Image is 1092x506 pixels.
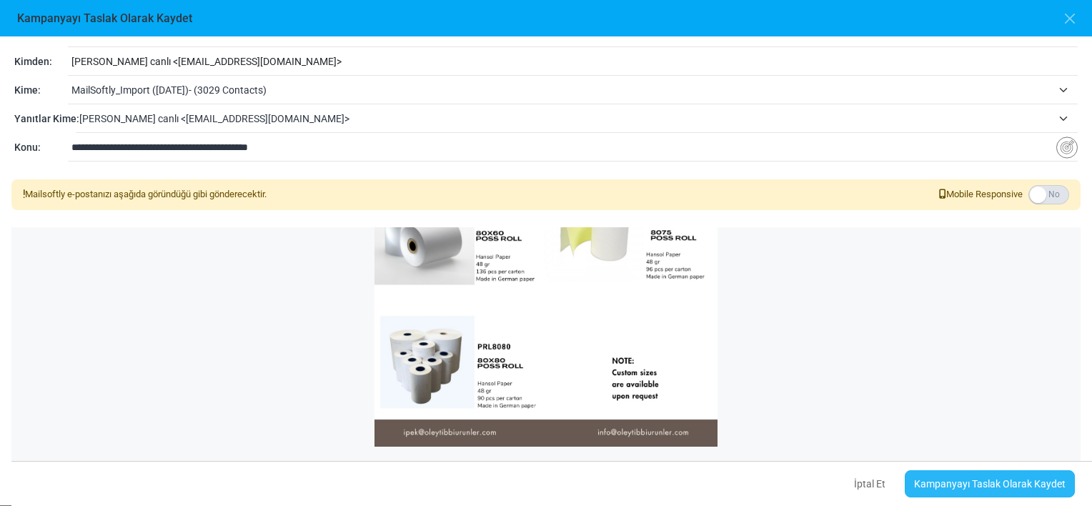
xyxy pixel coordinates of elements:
span: MailSoftly_Import (9/12/2025)- (3029 Contacts) [71,81,1052,99]
img: Insert Variable [1056,137,1078,159]
div: Kimden: [14,54,68,69]
div: [PERSON_NAME] canlı < [EMAIL_ADDRESS][DOMAIN_NAME] > [68,49,1078,76]
span: leyla ipek canlı <ipek@oleytibbiurunler.com> [79,106,1078,132]
a: Kampanyayı Taslak Olarak Kaydet [905,470,1075,497]
button: İptal Et [842,469,898,499]
span: leyla ipek canlı <ipek@oleytibbiurunler.com> [79,110,1052,127]
h6: Kampanyayı Taslak Olarak Kaydet [17,11,192,25]
div: Mailsoftly e-postanızı aşağıda göründüğü gibi gönderecektir. [23,187,267,202]
div: Konu: [14,140,68,155]
span: MailSoftly_Import (9/12/2025)- (3029 Contacts) [71,77,1078,103]
span: Mobile Responsive [939,187,1023,202]
div: Yanıtlar Kime: [14,111,76,126]
div: Kime: [14,83,68,98]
